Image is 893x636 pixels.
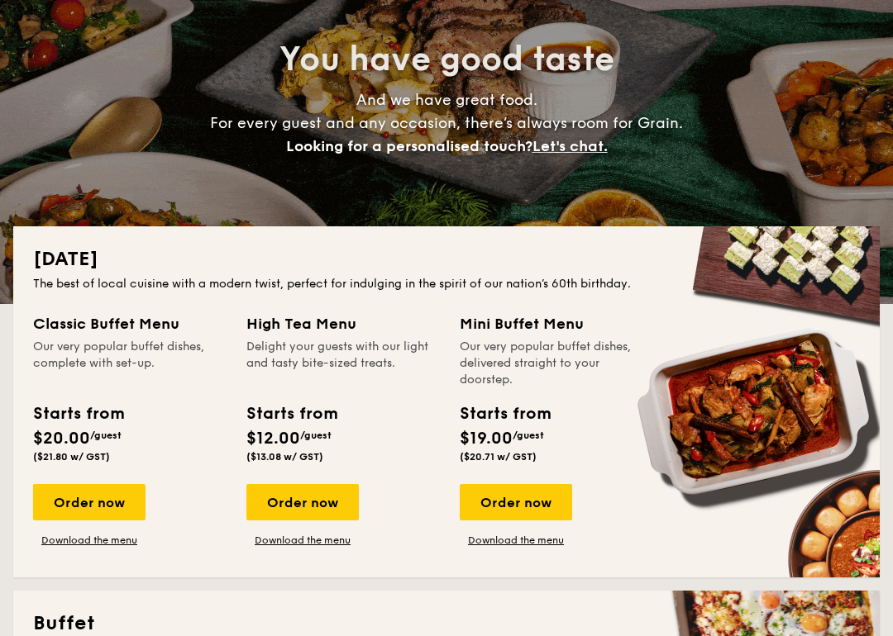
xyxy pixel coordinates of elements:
[300,430,332,442] span: /guest
[33,247,860,273] h2: [DATE]
[246,485,359,521] div: Order now
[246,339,440,389] div: Delight your guests with our light and tasty bite-sized treats.
[460,485,572,521] div: Order now
[246,402,337,427] div: Starts from
[460,534,572,548] a: Download the menu
[33,313,227,336] div: Classic Buffet Menu
[33,339,227,389] div: Our very popular buffet dishes, complete with set-up.
[33,402,123,427] div: Starts from
[33,485,146,521] div: Order now
[246,430,300,449] span: $12.00
[246,313,440,336] div: High Tea Menu
[460,339,653,389] div: Our very popular buffet dishes, delivered straight to your doorstep.
[33,534,146,548] a: Download the menu
[532,138,608,156] span: Let's chat.
[33,452,110,463] span: ($21.80 w/ GST)
[460,402,550,427] div: Starts from
[33,430,90,449] span: $20.00
[33,277,860,293] div: The best of local cuisine with a modern twist, perfect for indulging in the spirit of our nation’...
[460,452,537,463] span: ($20.71 w/ GST)
[460,313,653,336] div: Mini Buffet Menu
[460,430,513,449] span: $19.00
[90,430,122,442] span: /guest
[246,534,359,548] a: Download the menu
[513,430,544,442] span: /guest
[246,452,323,463] span: ($13.08 w/ GST)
